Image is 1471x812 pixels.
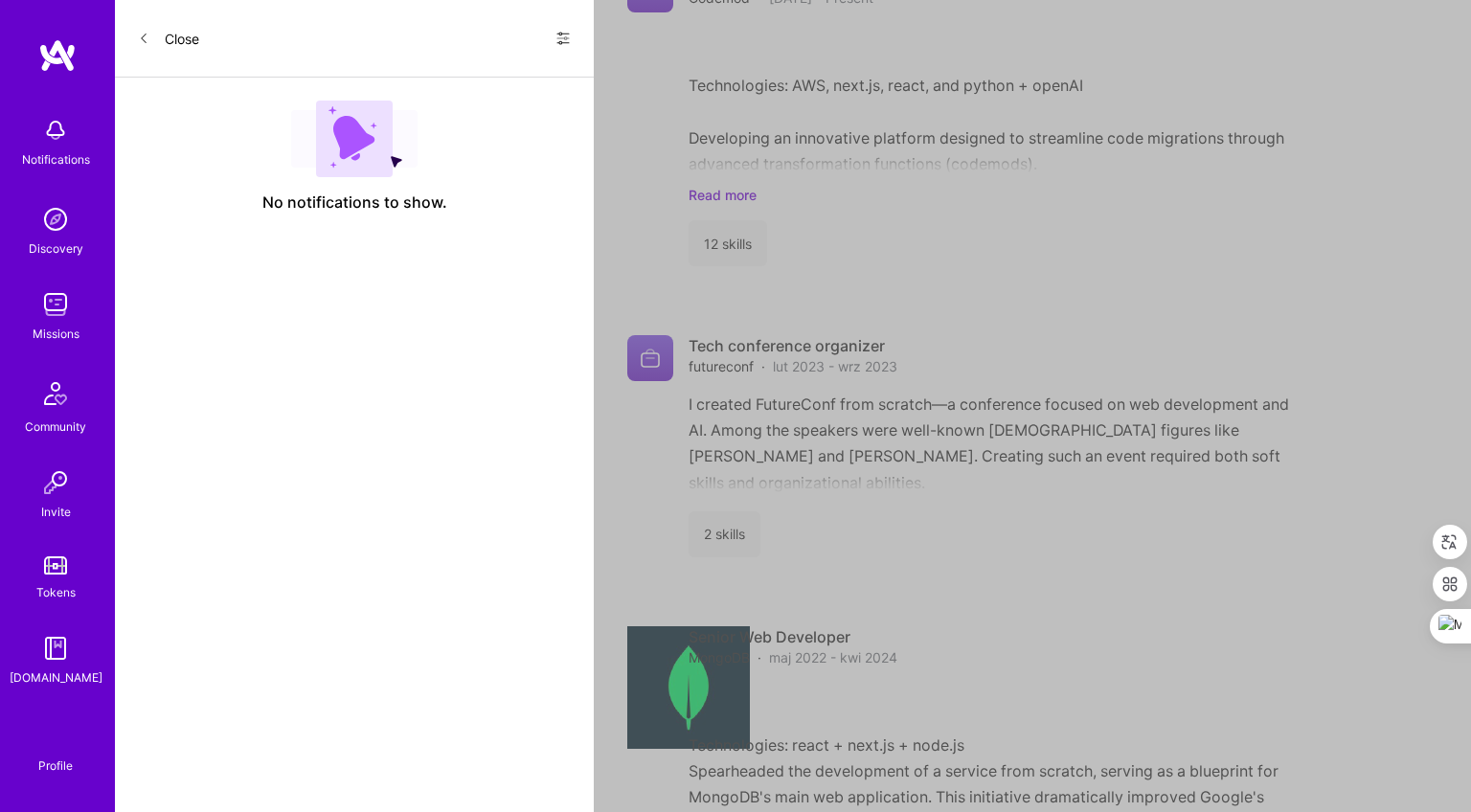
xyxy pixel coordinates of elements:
[33,324,79,344] div: Missions
[138,23,199,54] button: Close
[44,556,67,575] img: tokens
[29,238,83,259] div: Discovery
[36,629,75,667] img: guide book
[36,582,76,602] div: Tokens
[38,38,77,73] img: logo
[36,463,75,502] img: Invite
[262,192,447,213] span: No notifications to show.
[36,285,75,324] img: teamwork
[33,371,79,417] img: Community
[10,667,102,688] div: [DOMAIN_NAME]
[41,502,71,522] div: Invite
[25,417,86,437] div: Community
[36,200,75,238] img: discovery
[32,735,79,774] a: Profile
[38,756,73,774] div: Profile
[291,101,418,177] img: empty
